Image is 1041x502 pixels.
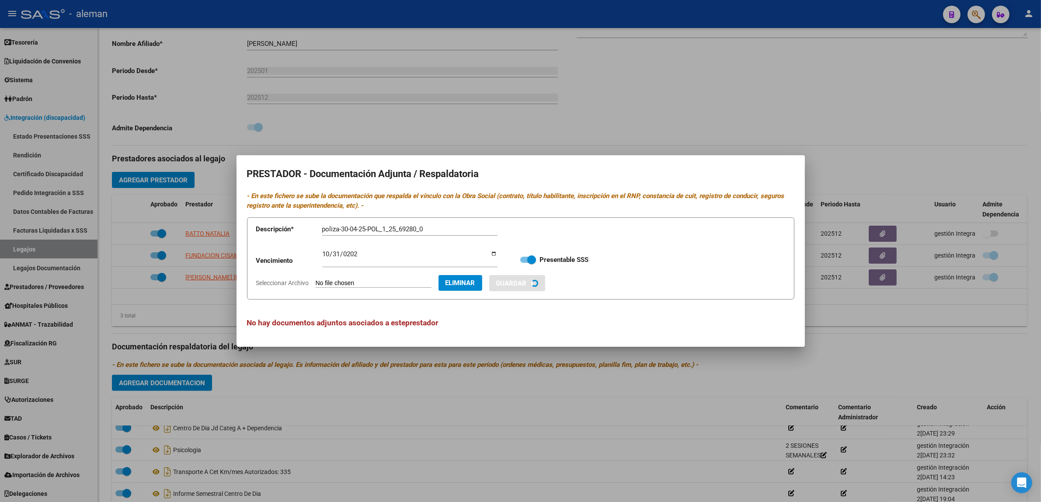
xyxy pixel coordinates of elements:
button: Guardar [489,275,545,291]
p: Vencimiento [256,256,322,266]
i: - En este fichero se sube la documentación que respalda el vínculo con la Obra Social (contrato, ... [247,192,784,210]
span: prestador [406,318,439,327]
div: Open Intercom Messenger [1011,472,1032,493]
h2: PRESTADOR - Documentación Adjunta / Respaldatoria [247,166,794,182]
h3: No hay documentos adjuntos asociados a este [247,317,794,328]
span: Seleccionar Archivo [256,279,309,286]
span: Guardar [496,279,527,287]
button: Eliminar [439,275,482,291]
span: Eliminar [446,279,475,287]
strong: Presentable SSS [540,256,588,264]
p: Descripción [256,224,322,234]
